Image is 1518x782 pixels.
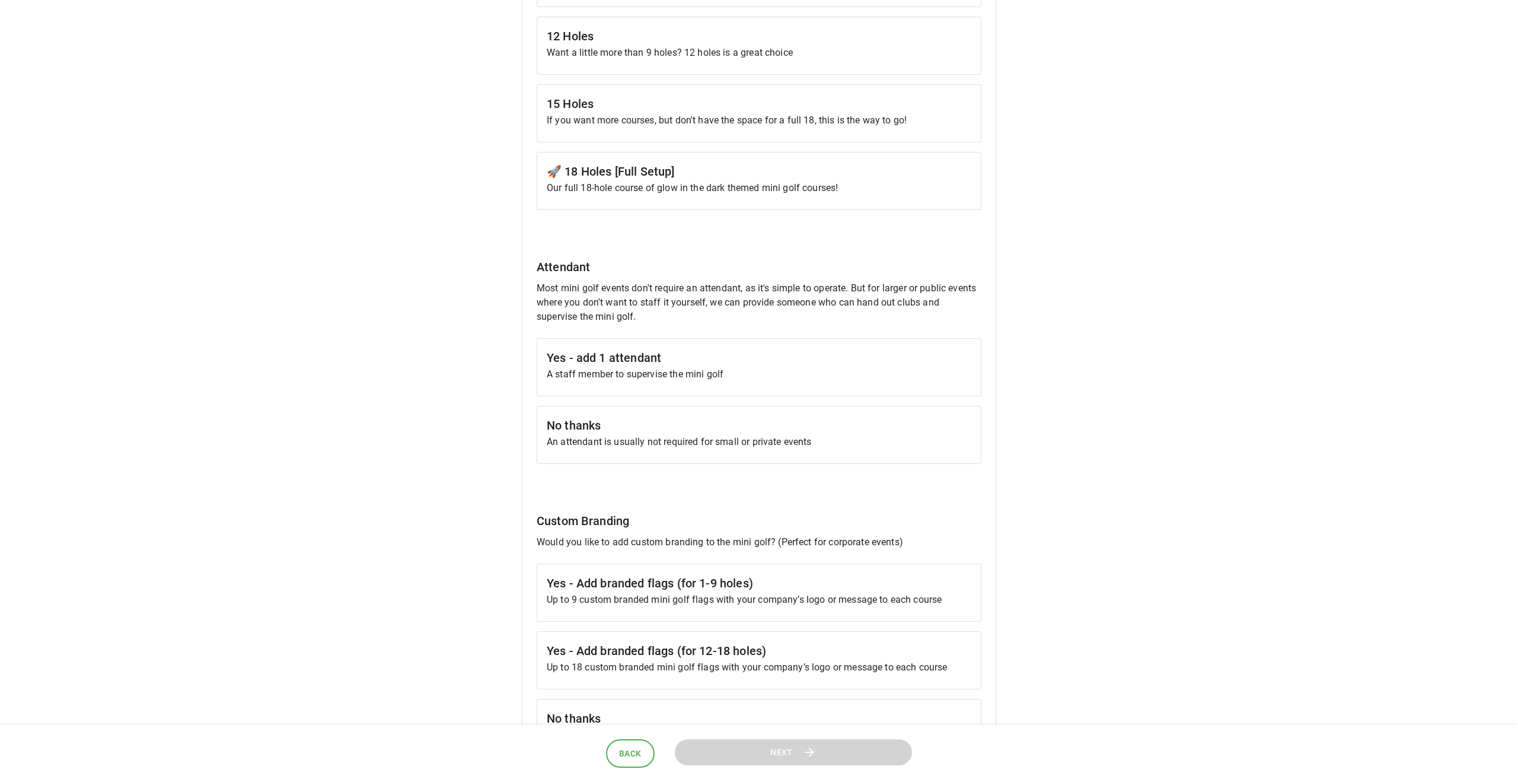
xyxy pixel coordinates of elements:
h6: Yes - Add branded flags (for 12-18 holes) [547,641,971,660]
h6: 12 Holes [547,27,971,46]
h6: No thanks [547,416,971,435]
p: Want a little more than 9 holes? 12 holes is a great choice [547,46,971,60]
button: Back [606,739,655,768]
p: Up to 9 custom branded mini golf flags with your company’s logo or message to each course [547,593,971,607]
h6: Yes - Add branded flags (for 1-9 holes) [547,574,971,593]
h6: 🚀 18 Holes [Full Setup] [547,162,971,181]
h6: Attendant [537,258,981,276]
p: Our full 18-hole course of glow in the dark themed mini golf courses! [547,181,971,195]
h6: Custom Branding [537,511,981,530]
span: Next [770,745,793,760]
h6: No thanks [547,709,971,728]
p: An attendant is usually not required for small or private events [547,435,971,449]
h6: 15 Holes [547,94,971,113]
h6: Yes - add 1 attendant [547,348,971,367]
span: Back [619,746,642,761]
p: Would you like to add custom branding to the mini golf? (Perfect for corporate events) [537,535,981,549]
button: Next [675,739,912,766]
p: Most mini golf events don't require an attendant, as it's simple to operate. But for larger or pu... [537,281,981,324]
p: Up to 18 custom branded mini golf flags with your company’s logo or message to each course [547,660,971,675]
p: If you want more courses, but don't have the space for a full 18, this is the way to go! [547,113,971,128]
p: A staff member to supervise the mini golf [547,367,971,382]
